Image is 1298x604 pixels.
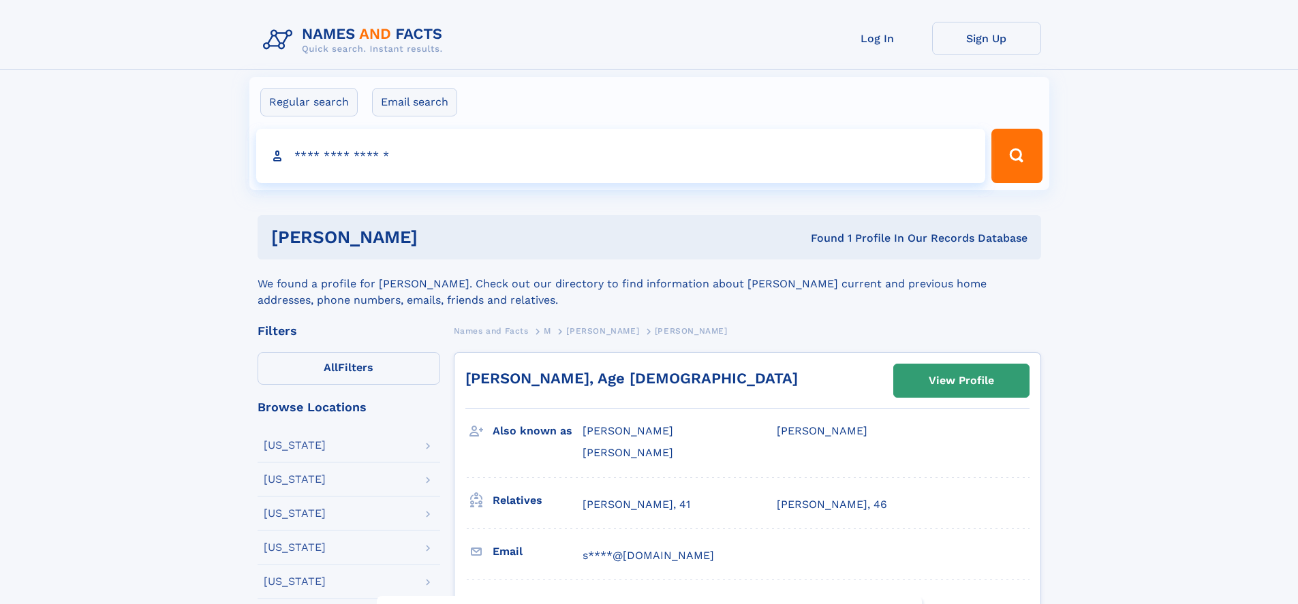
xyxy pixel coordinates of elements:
[258,352,440,385] label: Filters
[932,22,1041,55] a: Sign Up
[264,440,326,451] div: [US_STATE]
[454,322,529,339] a: Names and Facts
[256,129,986,183] input: search input
[777,497,887,512] a: [PERSON_NAME], 46
[544,322,551,339] a: M
[264,474,326,485] div: [US_STATE]
[929,365,994,396] div: View Profile
[264,508,326,519] div: [US_STATE]
[493,489,583,512] h3: Relatives
[260,88,358,116] label: Regular search
[583,497,690,512] a: [PERSON_NAME], 41
[493,419,583,443] h3: Also known as
[544,326,551,336] span: M
[614,231,1027,246] div: Found 1 Profile In Our Records Database
[583,446,673,459] span: [PERSON_NAME]
[324,361,338,374] span: All
[493,540,583,563] h3: Email
[258,22,454,59] img: Logo Names and Facts
[264,576,326,587] div: [US_STATE]
[655,326,728,336] span: [PERSON_NAME]
[258,259,1041,308] div: We found a profile for [PERSON_NAME]. Check out our directory to find information about [PERSON_N...
[372,88,457,116] label: Email search
[566,326,639,336] span: [PERSON_NAME]
[566,322,639,339] a: [PERSON_NAME]
[258,401,440,413] div: Browse Locations
[258,325,440,337] div: Filters
[264,542,326,553] div: [US_STATE]
[271,229,615,246] h1: [PERSON_NAME]
[777,424,867,437] span: [PERSON_NAME]
[991,129,1042,183] button: Search Button
[894,364,1029,397] a: View Profile
[823,22,932,55] a: Log In
[465,370,798,387] a: [PERSON_NAME], Age [DEMOGRAPHIC_DATA]
[583,424,673,437] span: [PERSON_NAME]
